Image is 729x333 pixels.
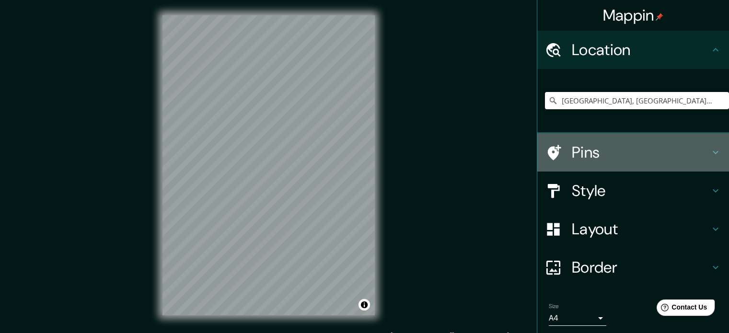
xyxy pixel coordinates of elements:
[603,6,664,25] h4: Mappin
[572,219,710,239] h4: Layout
[572,258,710,277] h4: Border
[537,172,729,210] div: Style
[549,302,559,310] label: Size
[656,13,663,21] img: pin-icon.png
[545,92,729,109] input: Pick your city or area
[537,248,729,287] div: Border
[359,299,370,310] button: Toggle attribution
[572,143,710,162] h4: Pins
[644,296,718,322] iframe: Help widget launcher
[537,31,729,69] div: Location
[572,40,710,59] h4: Location
[162,15,375,315] canvas: Map
[537,210,729,248] div: Layout
[572,181,710,200] h4: Style
[537,133,729,172] div: Pins
[549,310,606,326] div: A4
